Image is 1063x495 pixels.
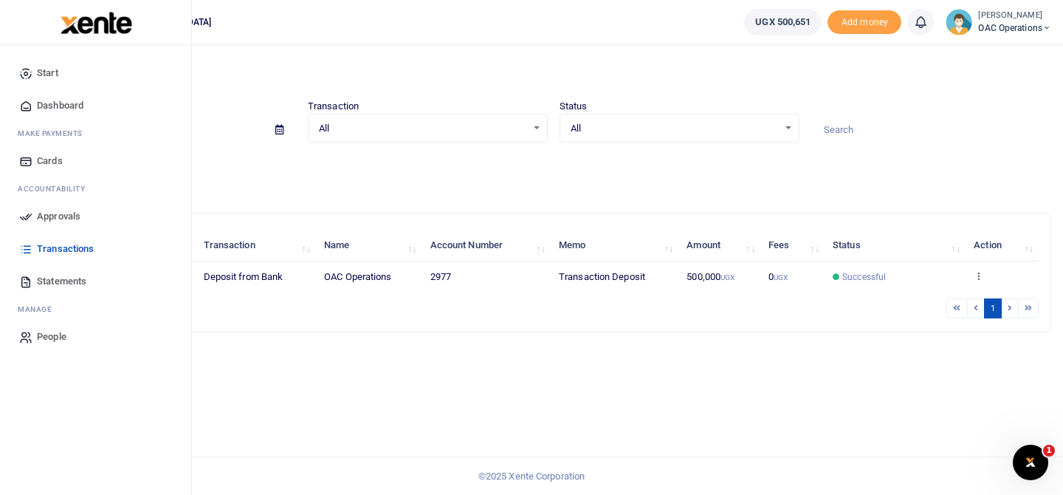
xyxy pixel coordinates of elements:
iframe: Intercom live chat [1013,445,1048,480]
a: logo-small logo-large logo-large [59,16,132,27]
img: logo-large [61,12,132,34]
label: Transaction [308,99,359,114]
span: All [319,121,526,136]
div: Showing 1 to 1 of 1 entries [69,297,467,320]
span: UGX 500,651 [755,15,811,30]
a: 1 [984,298,1002,318]
p: Download [56,160,1051,176]
span: OAC Operations [324,271,391,282]
span: countability [29,183,85,194]
small: UGX [774,273,788,281]
span: OAC Operations [978,21,1051,35]
li: M [12,298,179,321]
li: Wallet ballance [738,9,828,35]
a: Dashboard [12,89,179,122]
a: profile-user [PERSON_NAME] OAC Operations [946,9,1051,35]
a: Transactions [12,233,179,265]
a: Start [12,57,179,89]
span: Transaction Deposit [559,271,645,282]
small: UGX [720,273,735,281]
th: Amount: activate to sort column ascending [678,230,760,262]
span: Statements [37,274,86,289]
a: Approvals [12,200,179,233]
label: Status [560,99,588,114]
a: People [12,321,179,353]
span: Approvals [37,209,80,224]
th: Memo: activate to sort column ascending [551,230,678,262]
th: Name: activate to sort column ascending [316,230,422,262]
th: Status: activate to sort column ascending [825,230,966,262]
li: Toup your wallet [828,10,901,35]
span: Dashboard [37,98,83,113]
li: Ac [12,177,179,200]
img: profile-user [946,9,972,35]
th: Transaction: activate to sort column ascending [195,230,316,262]
th: Action: activate to sort column ascending [966,230,1039,262]
a: Add money [828,16,901,27]
span: ake Payments [25,128,83,139]
h4: Transactions [56,64,1051,80]
span: People [37,330,66,344]
span: Successful [842,270,886,284]
small: [PERSON_NAME] [978,10,1051,22]
a: UGX 500,651 [744,9,822,35]
li: M [12,122,179,145]
span: 1 [1043,445,1055,457]
span: Start [37,66,58,81]
th: Fees: activate to sort column ascending [760,230,825,262]
span: 0 [768,271,788,282]
th: Account Number: activate to sort column ascending [422,230,550,262]
span: anage [25,304,52,315]
input: Search [811,117,1051,143]
span: Transactions [37,242,94,256]
span: 500,000 [687,271,735,282]
span: Deposit from Bank [204,271,283,282]
span: 2977 [430,271,451,282]
span: Add money [828,10,901,35]
a: Statements [12,265,179,298]
span: Cards [37,154,63,168]
span: All [571,121,778,136]
a: Cards [12,145,179,177]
